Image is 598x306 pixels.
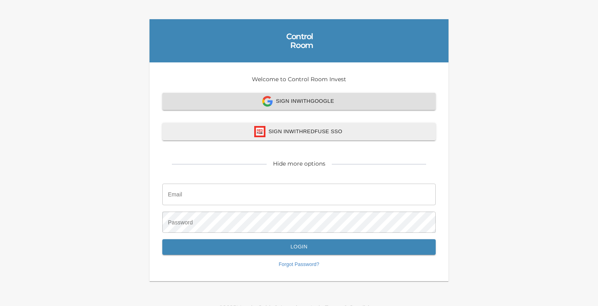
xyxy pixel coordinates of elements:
span: Sign In with Google [171,96,427,107]
button: Login [162,239,436,255]
button: redfuse iconSign InwithRedfuse SSO [162,123,436,140]
a: Forgot Password? [162,261,436,268]
div: Welcome to Control Room Invest [149,62,448,281]
div: Control Room [285,32,313,50]
div: Hide more options [273,160,325,168]
span: Login [171,242,427,252]
button: Sign InwithGoogle [162,93,436,110]
span: Sign In with Redfuse SSO [171,126,427,137]
img: redfuse icon [254,126,265,137]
